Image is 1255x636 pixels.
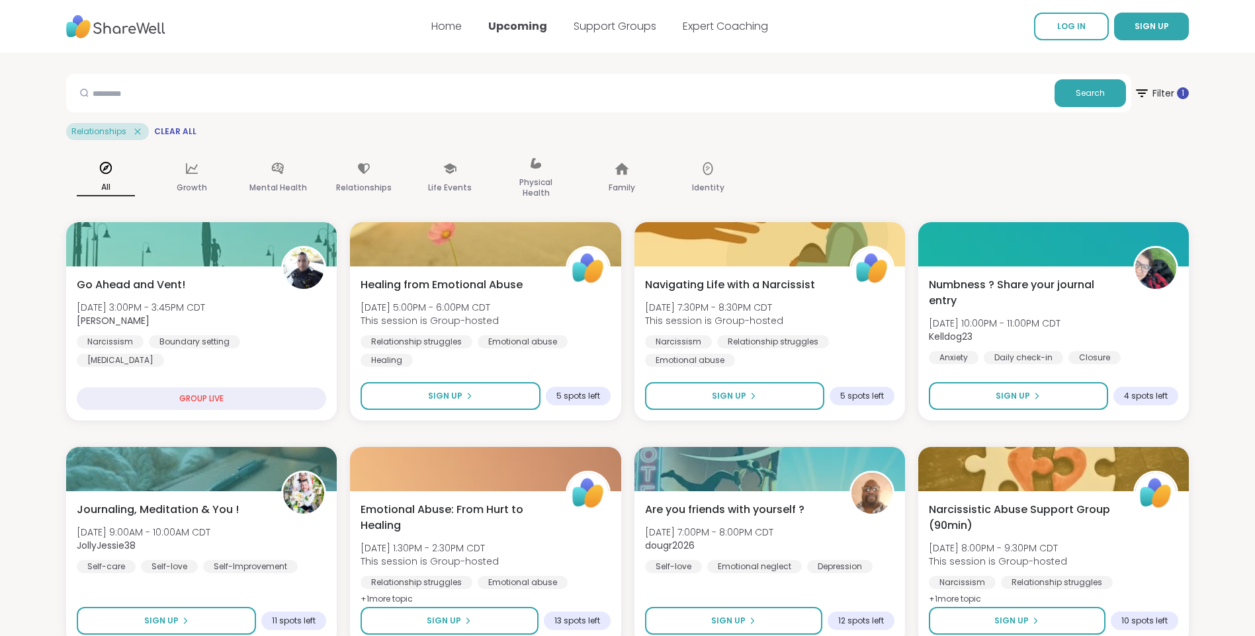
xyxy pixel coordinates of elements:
span: Journaling, Meditation & You ! [77,502,239,518]
div: [MEDICAL_DATA] [77,354,164,367]
span: 11 spots left [272,616,316,626]
span: Emotional Abuse: From Hurt to Healing [361,502,550,534]
span: Sign Up [428,390,462,402]
span: Clear All [154,126,196,137]
span: [DATE] 7:30PM - 8:30PM CDT [645,301,783,314]
div: Emotional abuse [645,354,735,367]
span: Sign Up [994,615,1029,627]
a: Support Groups [574,19,656,34]
p: Life Events [428,180,472,196]
button: Sign Up [361,607,538,635]
div: Relationship struggles [361,576,472,589]
span: [DATE] 9:00AM - 10:00AM CDT [77,526,210,539]
span: 10 spots left [1121,616,1168,626]
span: [DATE] 8:00PM - 9:30PM CDT [929,541,1067,555]
span: Filter [1134,77,1189,109]
span: Search [1076,87,1105,99]
a: Upcoming [488,19,547,34]
span: SIGN UP [1135,20,1169,32]
div: Self-Improvement [203,560,298,573]
span: Go Ahead and Vent! [77,277,185,293]
div: Self-care [77,560,136,573]
img: Kelldog23 [1135,248,1176,289]
span: 4 spots left [1124,391,1168,401]
div: GROUP LIVE [77,387,326,410]
img: ShareWell [1135,473,1176,514]
span: Sign Up [427,615,461,627]
span: 5 spots left [840,391,884,401]
b: dougr2026 [645,539,695,552]
p: Mental Health [249,180,307,196]
a: Expert Coaching [683,19,768,34]
span: This session is Group-hosted [929,555,1067,568]
p: All [77,179,135,196]
span: Relationships [71,126,126,137]
button: Sign Up [929,607,1105,635]
span: Numbness ? Share your journal entry [929,277,1119,309]
div: Daily check-in [984,351,1063,364]
b: JollyJessie38 [77,539,136,552]
a: Home [431,19,462,34]
b: [PERSON_NAME] [77,314,150,327]
button: Sign Up [77,607,256,635]
b: Kelldog23 [929,330,973,343]
a: LOG IN [1034,13,1109,40]
img: Jorge_Z [283,248,324,289]
span: Navigating Life with a Narcissist [645,277,815,293]
img: ShareWell Nav Logo [66,9,165,45]
div: Self-love [141,560,198,573]
span: Narcissistic Abuse Support Group (90min) [929,502,1119,534]
span: Sign Up [996,390,1030,402]
div: Narcissism [77,335,144,348]
span: Sign Up [712,390,746,402]
button: Sign Up [645,382,824,410]
button: Sign Up [645,607,822,635]
div: Narcissism [929,576,996,589]
span: 1 [1182,88,1184,99]
img: ShareWell [568,473,609,514]
img: JollyJessie38 [283,473,324,514]
span: 5 spots left [556,391,600,401]
span: [DATE] 7:00PM - 8:00PM CDT [645,526,773,539]
div: Emotional abuse [478,335,568,348]
span: [DATE] 3:00PM - 3:45PM CDT [77,301,205,314]
div: Self-love [645,560,702,573]
span: LOG IN [1057,20,1086,32]
p: Growth [177,180,207,196]
span: [DATE] 5:00PM - 6:00PM CDT [361,301,499,314]
div: Relationship struggles [361,335,472,348]
span: Are you friends with yourself ? [645,502,804,518]
div: Anxiety [929,351,978,364]
button: Search [1055,79,1126,107]
div: Emotional abuse [478,576,568,589]
span: 12 spots left [838,616,884,626]
button: Sign Up [361,382,540,410]
span: Sign Up [144,615,179,627]
button: Filter 1 [1134,74,1189,112]
span: [DATE] 1:30PM - 2:30PM CDT [361,541,499,555]
span: This session is Group-hosted [645,314,783,327]
span: 13 spots left [554,616,600,626]
div: Healing [361,354,413,367]
span: [DATE] 10:00PM - 11:00PM CDT [929,317,1060,330]
img: dougr2026 [851,473,892,514]
button: SIGN UP [1114,13,1189,40]
p: Identity [692,180,724,196]
button: Sign Up [929,382,1108,410]
span: Healing from Emotional Abuse [361,277,523,293]
p: Relationships [336,180,392,196]
div: Relationship struggles [717,335,829,348]
span: Sign Up [711,615,746,627]
p: Physical Health [507,175,565,201]
div: Boundary setting [149,335,240,348]
div: Emotional neglect [707,560,802,573]
div: Narcissism [645,335,712,348]
p: Family [609,180,635,196]
div: Depression [807,560,873,573]
span: This session is Group-hosted [361,555,499,568]
div: Relationship struggles [1001,576,1113,589]
span: This session is Group-hosted [361,314,499,327]
img: ShareWell [568,248,609,289]
div: Closure [1068,351,1121,364]
img: ShareWell [851,248,892,289]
